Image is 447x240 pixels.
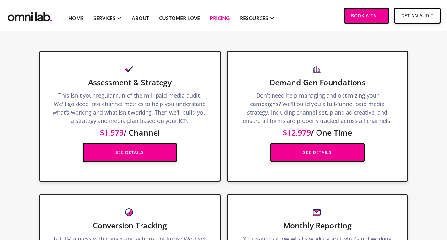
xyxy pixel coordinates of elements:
span: $12,979 [283,127,311,138]
a: home [6,8,53,23]
div: SERVICES [93,14,115,22]
h3: Assessment & Strategy [53,77,207,88]
h3: Demand Gen Foundations [240,77,395,88]
p: This isn't your regular run-of-the-mill paid media audit. We'll go deep into channel metrics to h... [53,91,207,128]
span: $1,979 [100,127,124,138]
a: Book a Call [344,8,389,24]
img: Omni Lab: B2B SaaS Demand Generation Agency [6,8,53,23]
a: Home [68,14,83,22]
h3: Conversion Tracking [53,220,207,231]
a: See Details [270,143,365,162]
h3: Monthly Reporting [240,220,395,231]
a: About [132,14,149,22]
p: / One Time [240,128,395,137]
p: Don't need help managing and optimizing your campaigns? We'll build you a full-funnel paid media ... [240,91,395,128]
a: Pricing [210,14,230,22]
iframe: Chat Widget [334,167,447,240]
div: RESOURCES [240,14,268,22]
p: / Channel [53,128,207,137]
a: See Details [83,143,177,162]
a: Customer Love [159,14,200,22]
a: Get An Audit [394,8,441,24]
